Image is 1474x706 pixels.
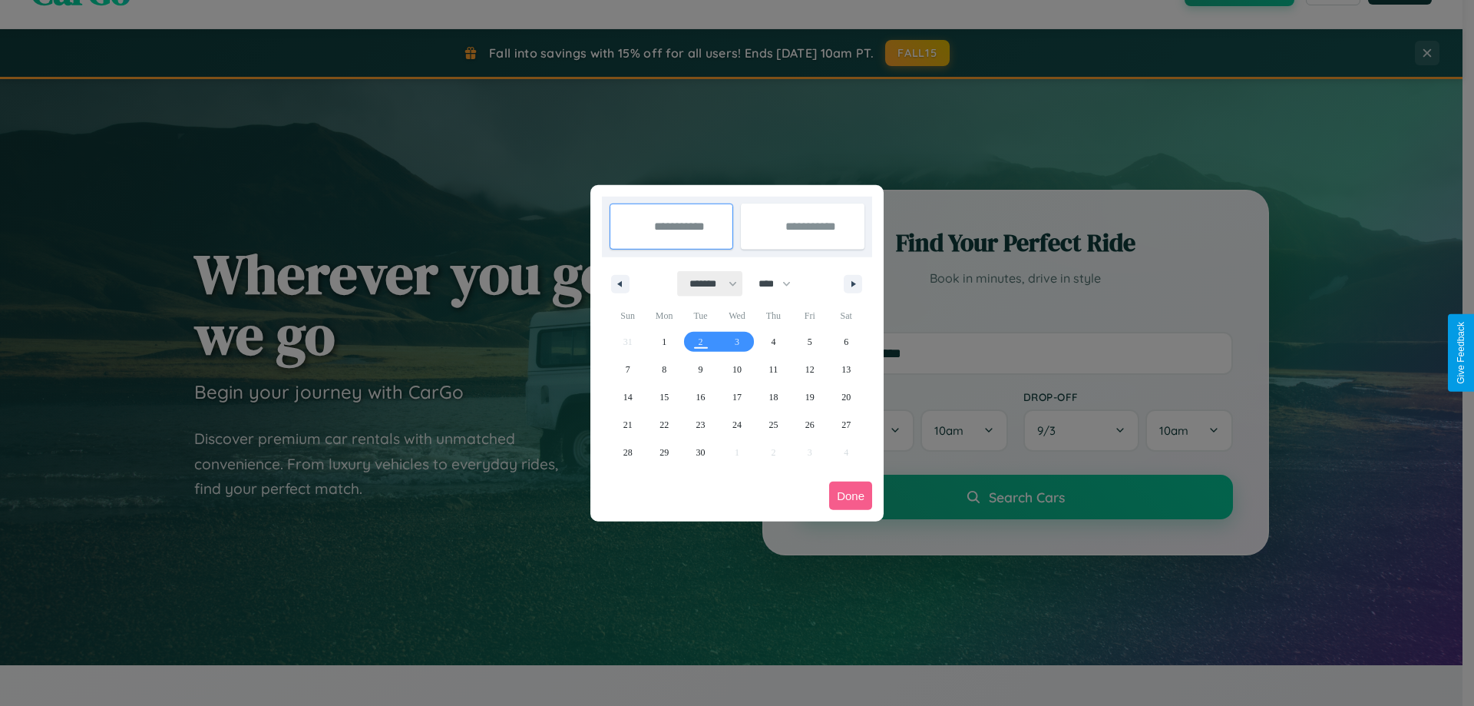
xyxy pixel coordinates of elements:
span: 15 [659,383,669,411]
span: 18 [768,383,778,411]
span: 11 [769,356,778,383]
span: 4 [771,328,775,356]
span: 3 [735,328,739,356]
span: 26 [805,411,815,439]
button: 3 [719,328,755,356]
span: 23 [696,411,706,439]
button: 26 [792,411,828,439]
span: 17 [732,383,742,411]
span: Tue [682,303,719,328]
button: 4 [755,328,792,356]
button: 16 [682,383,719,411]
button: 9 [682,356,719,383]
span: Sat [828,303,864,328]
button: Done [829,482,872,510]
div: Give Feedback [1456,322,1466,384]
span: 2 [699,328,703,356]
span: 24 [732,411,742,439]
button: 2 [682,328,719,356]
button: 5 [792,328,828,356]
span: 28 [623,439,633,466]
span: Mon [646,303,682,328]
span: Fri [792,303,828,328]
span: 13 [841,356,851,383]
span: 20 [841,383,851,411]
span: 7 [626,356,630,383]
span: 22 [659,411,669,439]
span: 25 [768,411,778,439]
button: 23 [682,411,719,439]
button: 13 [828,356,864,383]
span: Thu [755,303,792,328]
span: 14 [623,383,633,411]
span: Sun [610,303,646,328]
button: 24 [719,411,755,439]
span: 8 [662,356,666,383]
button: 19 [792,383,828,411]
button: 14 [610,383,646,411]
span: 27 [841,411,851,439]
button: 12 [792,356,828,383]
span: 5 [808,328,812,356]
span: 30 [696,439,706,466]
button: 10 [719,356,755,383]
span: 19 [805,383,815,411]
button: 25 [755,411,792,439]
button: 8 [646,356,682,383]
button: 27 [828,411,864,439]
button: 7 [610,356,646,383]
span: 16 [696,383,706,411]
button: 17 [719,383,755,411]
span: 6 [844,328,848,356]
button: 1 [646,328,682,356]
button: 30 [682,439,719,466]
span: 1 [662,328,666,356]
button: 11 [755,356,792,383]
span: 9 [699,356,703,383]
span: Wed [719,303,755,328]
button: 21 [610,411,646,439]
button: 22 [646,411,682,439]
button: 6 [828,328,864,356]
span: 10 [732,356,742,383]
span: 21 [623,411,633,439]
button: 18 [755,383,792,411]
button: 29 [646,439,682,466]
button: 15 [646,383,682,411]
span: 29 [659,439,669,466]
button: 20 [828,383,864,411]
button: 28 [610,439,646,466]
span: 12 [805,356,815,383]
